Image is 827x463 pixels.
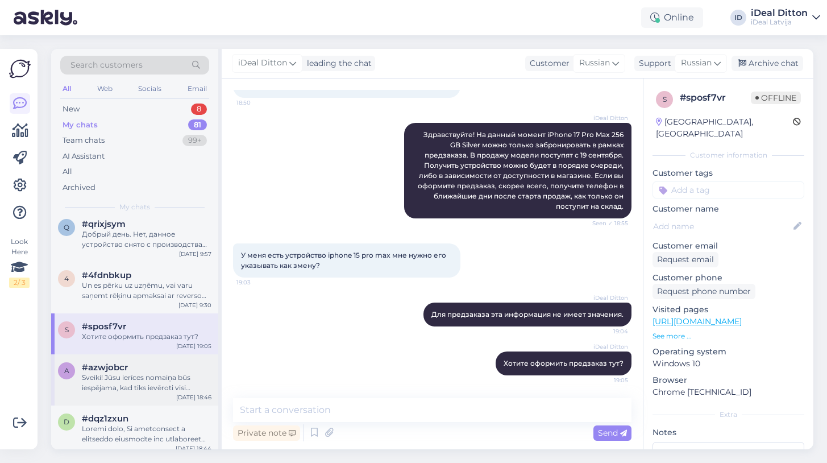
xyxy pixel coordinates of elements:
[63,135,105,146] div: Team chats
[82,280,211,301] div: Un es pērku uz uzņēmu, vai varu saņemt rēķinu apmaksai ar reverso Pvn?
[751,9,808,18] div: iDeal Ditton
[60,81,73,96] div: All
[585,376,628,385] span: 19:05
[178,301,211,309] div: [DATE] 9:30
[176,342,211,350] div: [DATE] 19:05
[188,119,207,131] div: 81
[653,374,804,386] p: Browser
[653,316,742,326] a: [URL][DOMAIN_NAME]
[579,57,610,69] span: Russian
[751,18,808,27] div: iDeal Latvija
[63,182,95,193] div: Archived
[119,202,150,212] span: My chats
[82,373,211,393] div: Sveiki! Jūsu ierīces nomaiņa būs iespējama, kad tiks ievēroti visi nepieciešamie nosacījumi. Lūdz...
[176,393,211,402] div: [DATE] 18:46
[585,114,628,122] span: iDeal Ditton
[9,58,31,80] img: Askly Logo
[136,81,164,96] div: Socials
[598,428,627,438] span: Send
[64,274,69,283] span: 4
[680,91,751,105] div: # sposf7vr
[9,237,30,288] div: Look Here
[185,81,209,96] div: Email
[65,325,69,334] span: s
[9,278,30,288] div: 2 / 3
[653,220,791,233] input: Add name
[82,424,211,444] div: Loremi dolo, Si ametconsect a elitseddo eiusmodte inc utlaboreet dolore magnaa. Enima mi ve quisn...
[653,304,804,316] p: Visited pages
[82,219,126,229] span: #qrixjsym
[82,332,211,342] div: Хотите оформить предзаказ тут?
[95,81,115,96] div: Web
[431,310,624,319] span: Для предзаказа эта информация не имеет значения.
[63,151,105,162] div: AI Assistant
[525,57,570,69] div: Customer
[585,327,628,336] span: 19:04
[585,342,628,351] span: iDeal Ditton
[653,331,804,341] p: See more ...
[641,7,703,28] div: Online
[302,57,372,69] div: leading the chat
[82,321,126,332] span: #sposf7vr
[653,358,804,370] p: Windows 10
[82,414,128,424] span: #dqz1zxun
[732,56,803,71] div: Archive chat
[64,223,69,231] span: q
[64,366,69,375] span: a
[179,250,211,258] div: [DATE] 9:57
[653,167,804,179] p: Customer tags
[634,57,671,69] div: Support
[176,444,211,453] div: [DATE] 18:44
[653,427,804,439] p: Notes
[238,57,287,69] span: iDeal Ditton
[236,278,279,287] span: 19:03
[653,272,804,284] p: Customer phone
[191,104,207,115] div: 8
[730,10,746,26] div: ID
[653,252,718,267] div: Request email
[585,219,628,228] span: Seen ✓ 18:55
[64,417,69,426] span: d
[653,386,804,398] p: Chrome [TECHNICAL_ID]
[681,57,712,69] span: Russian
[504,359,624,367] span: Хотите оформить предзаказ тут?
[653,284,755,299] div: Request phone number
[241,251,448,270] span: У меня есть устройство iphone 15 pro max мне нужно его указывать как змену?
[653,181,804,199] input: Add a tag
[182,135,207,146] div: 99+
[663,95,667,104] span: s
[236,98,279,107] span: 18:50
[63,119,98,131] div: My chats
[653,150,804,160] div: Customer information
[653,240,804,252] p: Customer email
[82,270,131,280] span: #4fdnbkup
[653,410,804,420] div: Extra
[82,362,128,373] span: #azwjobcr
[70,59,143,71] span: Search customers
[653,346,804,358] p: Operating system
[82,229,211,250] div: Добрый день. Нет, данное устройство снято с производства после выхода iPhone 16, и в наличии у на...
[653,203,804,215] p: Customer name
[63,166,72,177] div: All
[63,104,80,115] div: New
[585,293,628,302] span: iDeal Ditton
[656,116,793,140] div: [GEOGRAPHIC_DATA], [GEOGRAPHIC_DATA]
[751,92,801,104] span: Offline
[233,425,300,441] div: Private note
[418,130,625,210] span: Здравствуйте! На данный момент iPhone 17 Pro Max 256 GB Silver можно только забронировать в рамка...
[751,9,820,27] a: iDeal DittoniDeal Latvija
